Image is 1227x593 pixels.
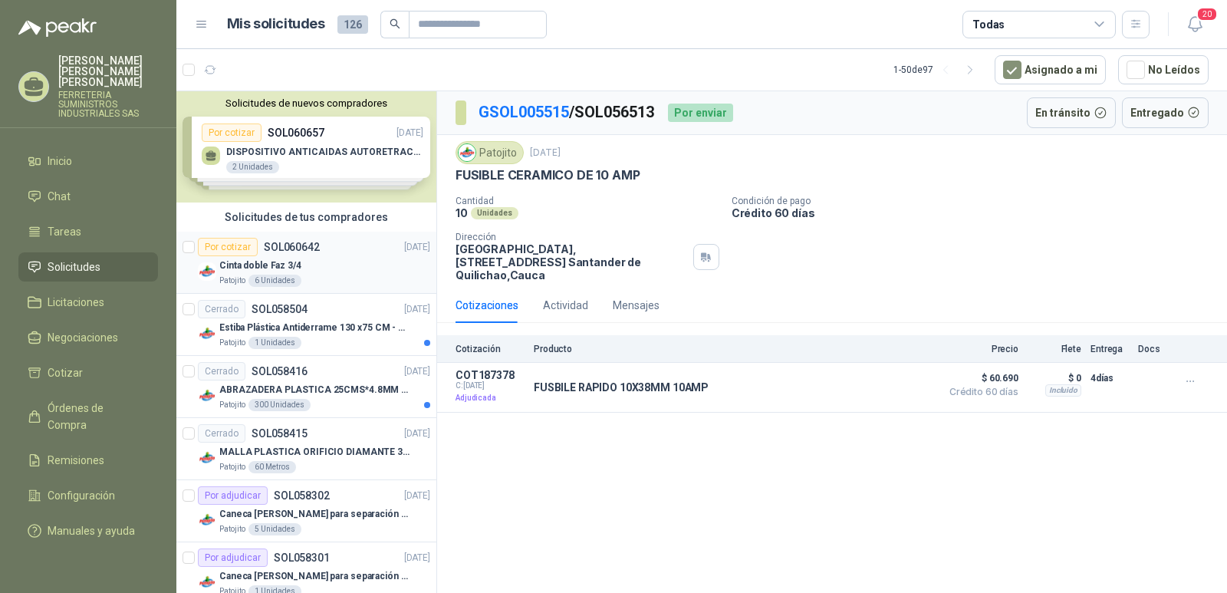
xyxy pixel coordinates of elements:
[48,329,118,346] span: Negociaciones
[530,146,561,160] p: [DATE]
[219,461,245,473] p: Patojito
[18,446,158,475] a: Remisiones
[18,394,158,440] a: Órdenes de Compra
[404,427,430,441] p: [DATE]
[198,486,268,505] div: Por adjudicar
[1028,369,1081,387] p: $ 0
[18,147,158,176] a: Inicio
[18,18,97,37] img: Logo peakr
[613,297,660,314] div: Mensajes
[176,356,436,418] a: CerradoSOL058416[DATE] Company LogoABRAZADERA PLASTICA 25CMS*4.8MM NEGRAPatojito300 Unidades
[18,516,158,545] a: Manuales y ayuda
[456,390,525,406] p: Adjudicada
[471,207,518,219] div: Unidades
[48,223,81,240] span: Tareas
[1122,97,1209,128] button: Entregado
[1045,384,1081,397] div: Incluido
[176,294,436,356] a: CerradoSOL058504[DATE] Company LogoEstiba Plástica Antiderrame 130 x75 CM - Capacidad 180-200 Lit...
[219,321,410,335] p: Estiba Plástica Antiderrame 130 x75 CM - Capacidad 180-200 Litros
[58,55,158,87] p: [PERSON_NAME] [PERSON_NAME] [PERSON_NAME]
[198,387,216,405] img: Company Logo
[252,428,308,439] p: SOL058415
[18,252,158,282] a: Solicitudes
[534,344,933,354] p: Producto
[732,206,1221,219] p: Crédito 60 días
[248,337,301,349] div: 1 Unidades
[1028,344,1081,354] p: Flete
[48,487,115,504] span: Configuración
[248,523,301,535] div: 5 Unidades
[1196,7,1218,21] span: 20
[404,302,430,317] p: [DATE]
[18,481,158,510] a: Configuración
[58,91,158,118] p: FERRETERIA SUMINISTROS INDUSTRIALES SAS
[18,288,158,317] a: Licitaciones
[404,364,430,379] p: [DATE]
[456,242,687,282] p: [GEOGRAPHIC_DATA], [STREET_ADDRESS] Santander de Quilichao , Cauca
[1090,344,1129,354] p: Entrega
[198,300,245,318] div: Cerrado
[479,103,569,121] a: GSOL005515
[219,259,301,273] p: Cinta doble Faz 3/4
[479,100,656,124] p: / SOL056513
[48,452,104,469] span: Remisiones
[995,55,1106,84] button: Asignado a mi
[18,217,158,246] a: Tareas
[404,551,430,565] p: [DATE]
[176,480,436,542] a: Por adjudicarSOL058302[DATE] Company LogoCaneca [PERSON_NAME] para separación de residuos 121 LTP...
[942,344,1018,354] p: Precio
[48,259,100,275] span: Solicitudes
[219,337,245,349] p: Patojito
[219,445,410,460] p: MALLA PLASTICA ORIFICIO DIAMANTE 3MM
[198,362,245,381] div: Cerrado
[390,18,400,29] span: search
[48,522,135,539] span: Manuales y ayuda
[198,424,245,443] div: Cerrado
[176,203,436,232] div: Solicitudes de tus compradores
[198,573,216,591] img: Company Logo
[942,369,1018,387] span: $ 60.690
[198,238,258,256] div: Por cotizar
[459,144,475,161] img: Company Logo
[456,297,518,314] div: Cotizaciones
[337,15,368,34] span: 126
[456,141,524,164] div: Patojito
[456,232,687,242] p: Dirección
[48,188,71,205] span: Chat
[48,294,104,311] span: Licitaciones
[456,344,525,354] p: Cotización
[668,104,733,122] div: Por enviar
[18,358,158,387] a: Cotizar
[972,16,1005,33] div: Todas
[48,153,72,170] span: Inicio
[48,400,143,433] span: Órdenes de Compra
[176,418,436,480] a: CerradoSOL058415[DATE] Company LogoMALLA PLASTICA ORIFICIO DIAMANTE 3MMPatojito60 Metros
[274,552,330,563] p: SOL058301
[456,206,468,219] p: 10
[198,449,216,467] img: Company Logo
[183,97,430,109] button: Solicitudes de nuevos compradores
[248,399,311,411] div: 300 Unidades
[198,262,216,281] img: Company Logo
[198,511,216,529] img: Company Logo
[543,297,588,314] div: Actividad
[252,366,308,377] p: SOL058416
[456,196,719,206] p: Cantidad
[264,242,320,252] p: SOL060642
[534,381,709,394] p: FUSBILE RAPIDO 10X38MM 10AMP
[227,13,325,35] h1: Mis solicitudes
[248,461,296,473] div: 60 Metros
[404,489,430,503] p: [DATE]
[274,490,330,501] p: SOL058302
[219,523,245,535] p: Patojito
[404,240,430,255] p: [DATE]
[456,381,525,390] span: C: [DATE]
[1138,344,1169,354] p: Docs
[198,325,216,343] img: Company Logo
[942,387,1018,397] span: Crédito 60 días
[1090,369,1129,387] p: 4 días
[48,364,83,381] span: Cotizar
[1181,11,1209,38] button: 20
[456,167,640,183] p: FUSIBLE CERAMICO DE 10 AMP
[219,569,410,584] p: Caneca [PERSON_NAME] para separación de residuos 10 LT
